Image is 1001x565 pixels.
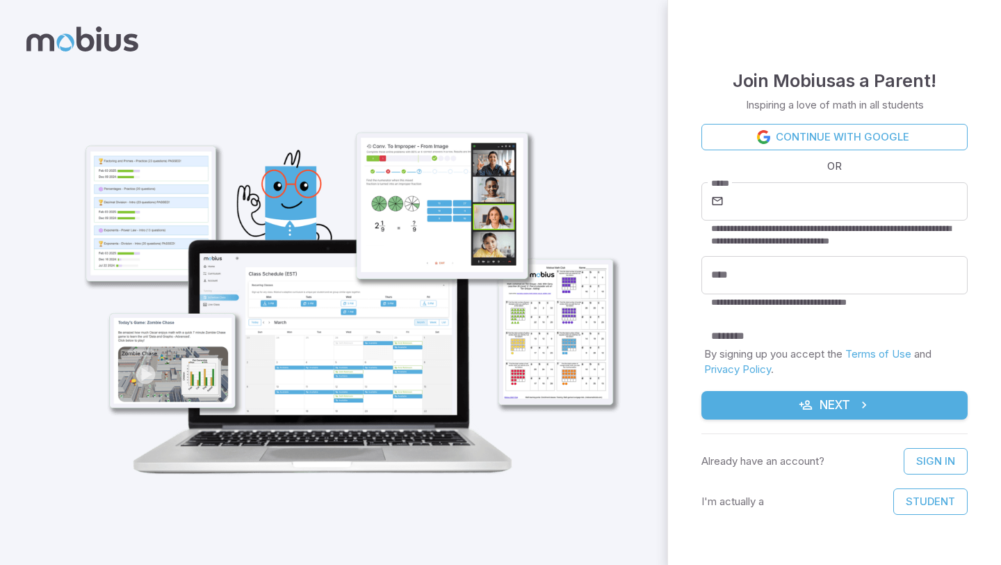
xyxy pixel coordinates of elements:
[893,488,968,515] button: Student
[746,97,924,113] p: Inspiring a love of math in all students
[733,67,936,95] h4: Join Mobius as a Parent !
[701,391,968,420] button: Next
[701,124,968,150] a: Continue with Google
[701,454,824,469] p: Already have an account?
[704,363,771,376] a: Privacy Policy
[845,347,911,360] a: Terms of Use
[704,347,965,377] p: By signing up you accept the and .
[824,159,845,174] span: OR
[701,494,764,509] p: I'm actually a
[57,69,633,492] img: parent_1-illustration
[904,448,968,475] a: Sign In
